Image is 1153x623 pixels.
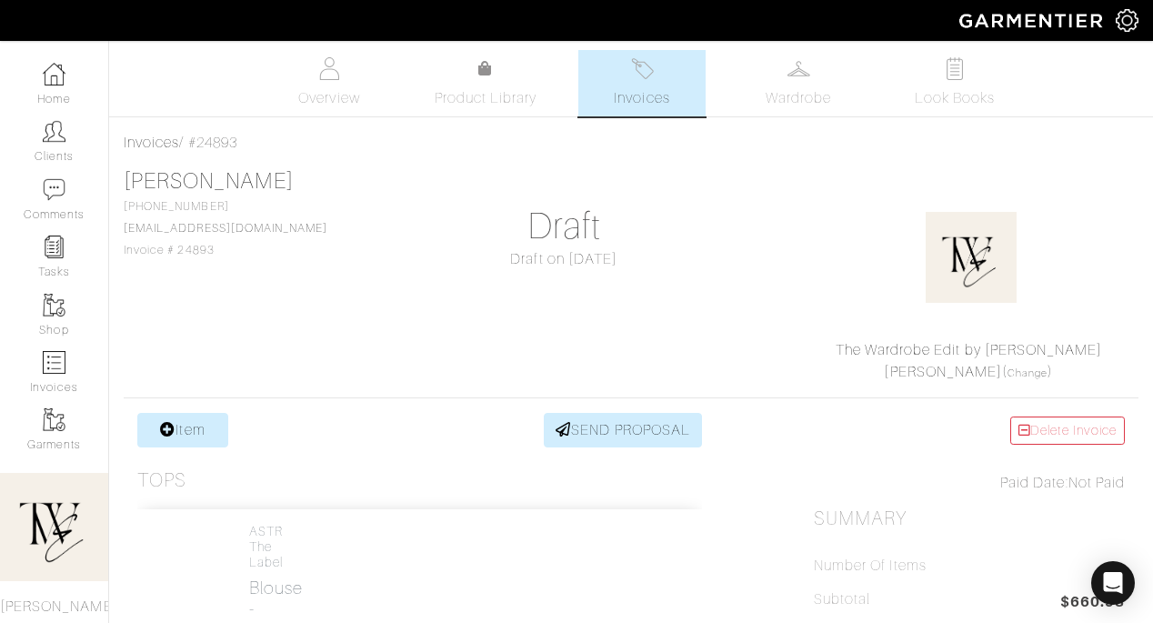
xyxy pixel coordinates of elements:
img: 1713189944413.png [926,212,1017,303]
a: Product Library [422,58,549,109]
a: Invoices [578,50,706,116]
span: 6 [1115,558,1125,582]
a: Change [1008,367,1048,378]
h2: Summary [814,507,1125,530]
a: Item [137,413,228,447]
img: gear-icon-white-bd11855cb880d31180b6d7d6211b90ccbf57a29d726f0c71d8c61bd08dd39cc2.png [1116,9,1138,32]
img: clients-icon-6bae9207a08558b7cb47a8932f037763ab4055f8c8b6bfacd5dc20c3e0201464.png [43,120,65,143]
h4: ASTR The Label [249,524,303,569]
a: Overview [266,50,393,116]
a: Invoices [124,135,179,151]
h1: Draft [408,205,719,248]
div: Open Intercom Messenger [1091,561,1135,605]
img: garments-icon-b7da505a4dc4fd61783c78ac3ca0ef83fa9d6f193b1c9dc38574b1d14d53ca28.png [43,294,65,317]
h5: Subtotal [814,591,870,608]
a: [PERSON_NAME] [884,364,1002,380]
img: comment-icon-a0a6a9ef722e966f86d9cbdc48e553b5cf19dbc54f86b18d962a5391bc8f6eb6.png [43,178,65,201]
a: SEND PROPOSAL [544,413,702,447]
img: orders-icon-0abe47150d42831381b5fb84f609e132dff9fe21cb692f30cb5eec754e2cba89.png [43,351,65,374]
img: garments-icon-b7da505a4dc4fd61783c78ac3ca0ef83fa9d6f193b1c9dc38574b1d14d53ca28.png [43,408,65,431]
a: [EMAIL_ADDRESS][DOMAIN_NAME] [124,222,327,235]
div: Draft on [DATE] [408,248,719,270]
img: basicinfo-40fd8af6dae0f16599ec9e87c0ef1c0a1fdea2edbe929e3d69a839185d80c458.svg [318,57,341,80]
h3: Tops [137,469,186,492]
img: wardrobe-487a4870c1b7c33e795ec22d11cfc2ed9d08956e64fb3008fe2437562e282088.svg [787,57,810,80]
a: The Wardrobe Edit by [PERSON_NAME] [836,342,1103,358]
a: Wardrobe [735,50,862,116]
img: reminder-icon-8004d30b9f0a5d33ae49ab947aed9ed385cf756f9e5892f1edd6e32f2345188e.png [43,236,65,258]
div: Not Paid [814,472,1125,494]
span: Paid Date: [1000,475,1068,491]
span: Product Library [435,87,537,109]
img: dashboard-icon-dbcd8f5a0b271acd01030246c82b418ddd0df26cd7fceb0bd07c9910d44c42f6.png [43,63,65,85]
a: [PERSON_NAME] [124,169,294,193]
div: / #24893 [124,132,1138,154]
div: ( ) [821,339,1117,383]
h5: Number of Items [814,558,927,575]
img: garmentier-logo-header-white-b43fb05a5012e4ada735d5af1a66efaba907eab6374d6393d1fbf88cb4ef424d.png [950,5,1116,36]
a: Look Books [891,50,1018,116]
a: Delete Invoice [1010,417,1125,445]
span: Invoices [614,87,669,109]
span: Wardrobe [766,87,831,109]
span: $660.98 [1060,591,1125,616]
span: Look Books [915,87,996,109]
img: todo-9ac3debb85659649dc8f770b8b6100bb5dab4b48dedcbae339e5042a72dfd3cc.svg [944,57,967,80]
img: orders-27d20c2124de7fd6de4e0e44c1d41de31381a507db9b33961299e4e07d508b8c.svg [631,57,654,80]
span: Overview [298,87,359,109]
span: [PHONE_NUMBER] Invoice # 24893 [124,200,327,256]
